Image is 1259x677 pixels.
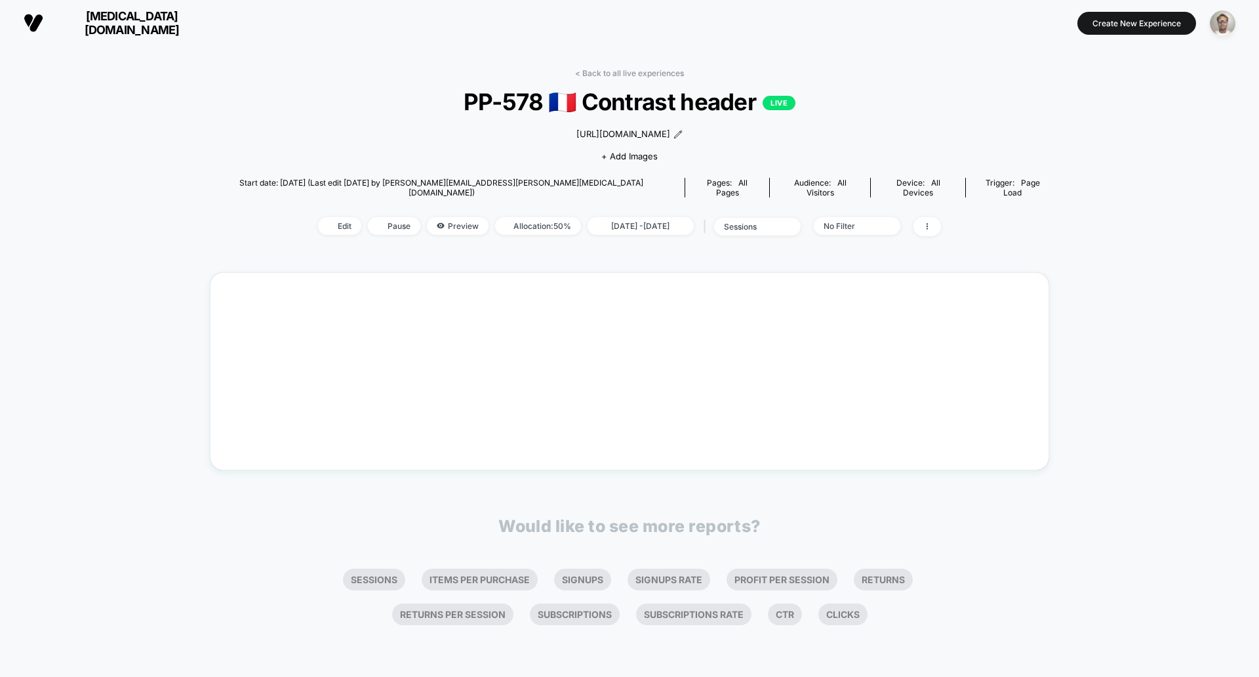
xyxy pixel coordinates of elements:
button: ppic [1206,10,1239,37]
button: [MEDICAL_DATA][DOMAIN_NAME] [20,9,214,37]
li: Returns Per Session [392,604,513,625]
div: Audience: [780,178,860,197]
li: Subscriptions [530,604,620,625]
li: Signups Rate [628,569,710,590]
li: Signups [554,569,611,590]
span: Pause [368,217,420,235]
span: [MEDICAL_DATA][DOMAIN_NAME] [53,9,210,37]
span: all pages [716,178,748,197]
div: sessions [724,222,776,232]
span: Start date: [DATE] (Last edit [DATE] by [PERSON_NAME][EMAIL_ADDRESS][PERSON_NAME][MEDICAL_DATA][D... [210,178,673,197]
a: < Back to all live experiences [575,68,684,78]
li: Items Per Purchase [422,569,538,590]
p: LIVE [763,96,795,110]
span: PP-578 🇫🇷 Contrast header [252,88,1007,116]
img: Visually logo [24,13,43,33]
span: Preview [427,217,489,235]
span: Device: [870,178,965,197]
li: Ctr [768,604,802,625]
li: Sessions [343,569,405,590]
span: All Visitors [807,178,847,197]
li: Subscriptions Rate [636,604,751,625]
p: Would like to see more reports? [498,516,761,536]
span: Allocation: 50% [495,217,581,235]
span: + Add Images [601,151,658,161]
span: Edit [318,217,361,235]
li: Profit Per Session [727,569,837,590]
li: Returns [854,569,913,590]
div: Pages: [695,178,759,197]
span: | [700,217,714,236]
li: Clicks [818,604,868,625]
span: [URL][DOMAIN_NAME] [576,128,670,141]
button: Create New Experience [1077,12,1196,35]
div: No Filter [824,221,876,231]
img: ppic [1210,10,1235,36]
span: all devices [903,178,940,197]
span: [DATE] - [DATE] [588,217,694,235]
div: Trigger: [976,178,1049,197]
span: Page Load [1003,178,1040,197]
